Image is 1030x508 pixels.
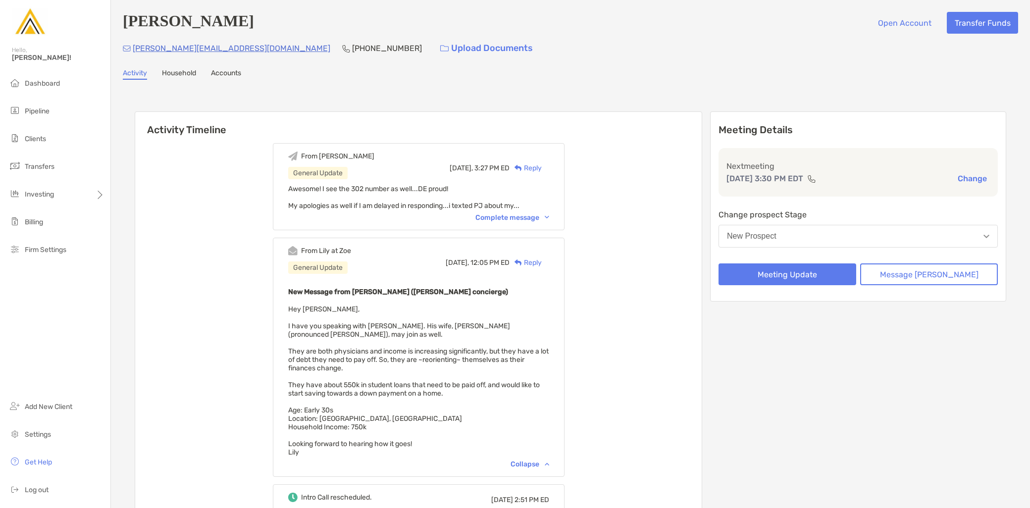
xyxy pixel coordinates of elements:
[9,104,21,116] img: pipeline icon
[288,185,519,210] span: Awesome! I see the 302 number as well...DE proud! My apologies as well if I am delayed in respond...
[25,190,54,199] span: Investing
[870,12,939,34] button: Open Account
[545,462,549,465] img: Chevron icon
[719,208,998,221] p: Change prospect Stage
[446,258,469,267] span: [DATE],
[133,42,330,54] p: [PERSON_NAME][EMAIL_ADDRESS][DOMAIN_NAME]
[9,428,21,440] img: settings icon
[12,53,104,62] span: [PERSON_NAME]!
[719,124,998,136] p: Meeting Details
[515,259,522,266] img: Reply icon
[25,135,46,143] span: Clients
[211,69,241,80] a: Accounts
[719,263,856,285] button: Meeting Update
[123,69,147,80] a: Activity
[288,246,298,255] img: Event icon
[301,152,374,160] div: From [PERSON_NAME]
[288,493,298,502] img: Event icon
[474,164,510,172] span: 3:27 PM ED
[727,232,776,241] div: New Prospect
[288,152,298,161] img: Event icon
[9,400,21,412] img: add_new_client icon
[719,225,998,248] button: New Prospect
[860,263,998,285] button: Message [PERSON_NAME]
[162,69,196,80] a: Household
[9,188,21,200] img: investing icon
[25,403,72,411] span: Add New Client
[515,165,522,171] img: Reply icon
[9,77,21,89] img: dashboard icon
[475,213,549,222] div: Complete message
[983,235,989,238] img: Open dropdown arrow
[955,173,990,184] button: Change
[25,162,54,171] span: Transfers
[301,247,351,255] div: From Lily at Zoe
[511,460,549,468] div: Collapse
[9,132,21,144] img: clients icon
[491,496,513,504] span: [DATE]
[9,160,21,172] img: transfers icon
[288,288,508,296] b: New Message from [PERSON_NAME] ([PERSON_NAME] concierge)
[288,305,549,457] span: Hey [PERSON_NAME], I have you speaking with [PERSON_NAME]. His wife, [PERSON_NAME] (pronounced [P...
[947,12,1018,34] button: Transfer Funds
[9,483,21,495] img: logout icon
[25,79,60,88] span: Dashboard
[12,4,48,40] img: Zoe Logo
[510,163,542,173] div: Reply
[25,458,52,466] span: Get Help
[25,486,49,494] span: Log out
[123,12,254,34] h4: [PERSON_NAME]
[440,45,449,52] img: button icon
[25,218,43,226] span: Billing
[726,172,803,185] p: [DATE] 3:30 PM EDT
[288,167,348,179] div: General Update
[301,493,372,502] div: Intro Call rescheduled.
[510,257,542,268] div: Reply
[123,46,131,51] img: Email Icon
[515,496,549,504] span: 2:51 PM ED
[545,216,549,219] img: Chevron icon
[807,175,816,183] img: communication type
[450,164,473,172] span: [DATE],
[434,38,539,59] a: Upload Documents
[342,45,350,52] img: Phone Icon
[25,246,66,254] span: Firm Settings
[726,160,990,172] p: Next meeting
[470,258,510,267] span: 12:05 PM ED
[135,112,702,136] h6: Activity Timeline
[9,456,21,467] img: get-help icon
[25,107,50,115] span: Pipeline
[288,261,348,274] div: General Update
[25,430,51,439] span: Settings
[9,215,21,227] img: billing icon
[9,243,21,255] img: firm-settings icon
[352,42,422,54] p: [PHONE_NUMBER]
